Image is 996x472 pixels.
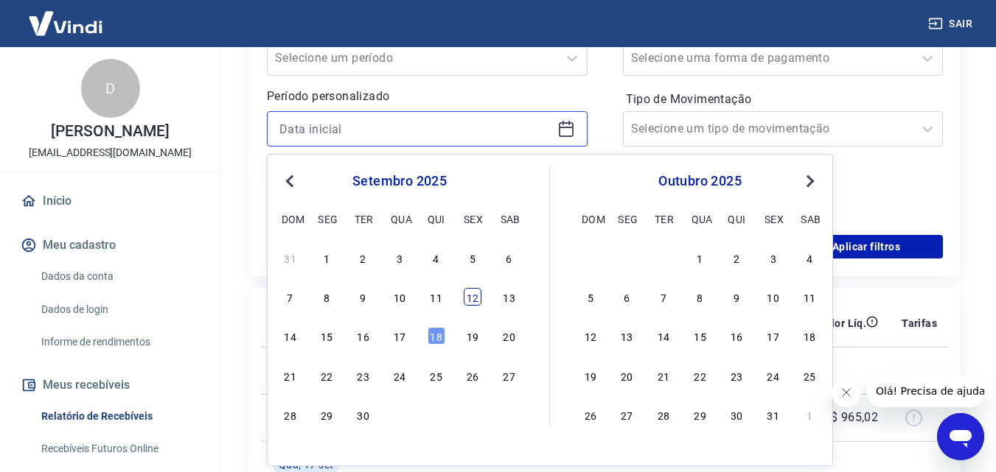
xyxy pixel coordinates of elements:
div: Choose sábado, 20 de setembro de 2025 [501,327,518,345]
div: Choose quarta-feira, 24 de setembro de 2025 [391,367,408,384]
div: outubro 2025 [579,172,821,190]
div: Choose sexta-feira, 3 de outubro de 2025 [765,249,782,267]
button: Previous Month [281,172,299,190]
div: seg [318,210,335,228]
p: [EMAIL_ADDRESS][DOMAIN_NAME] [29,145,192,161]
div: month 2025-10 [579,247,821,425]
div: Choose quarta-feira, 17 de setembro de 2025 [391,327,408,345]
div: Choose sábado, 27 de setembro de 2025 [501,367,518,384]
div: Choose sábado, 18 de outubro de 2025 [801,327,818,345]
div: Choose quinta-feira, 2 de outubro de 2025 [728,249,745,267]
p: Período personalizado [267,88,588,105]
div: Choose sexta-feira, 3 de outubro de 2025 [464,406,481,423]
div: Choose quarta-feira, 1 de outubro de 2025 [692,249,709,267]
div: sab [801,210,818,228]
div: Choose segunda-feira, 15 de setembro de 2025 [318,327,335,345]
button: Aplicar filtros [790,235,943,258]
div: Choose segunda-feira, 20 de outubro de 2025 [618,367,635,384]
div: sab [501,210,518,228]
div: dom [282,210,299,228]
div: Choose terça-feira, 21 de outubro de 2025 [655,367,672,384]
div: Choose segunda-feira, 27 de outubro de 2025 [618,406,635,423]
div: Choose segunda-feira, 13 de outubro de 2025 [618,327,635,345]
div: sex [464,210,481,228]
div: sex [765,210,782,228]
div: ter [355,210,372,228]
label: Tipo de Movimentação [626,91,941,108]
p: Tarifas [902,316,937,331]
div: Choose sábado, 4 de outubro de 2025 [501,406,518,423]
span: Olá! Precisa de ajuda? [9,10,124,22]
p: Valor Líq. [818,316,866,331]
div: qua [391,210,408,228]
div: Choose sexta-feira, 12 de setembro de 2025 [464,288,481,306]
button: Meu cadastro [18,229,203,261]
div: Choose domingo, 31 de agosto de 2025 [282,249,299,267]
a: Dados da conta [35,261,203,292]
div: Choose sexta-feira, 31 de outubro de 2025 [765,406,782,423]
div: Choose quinta-feira, 4 de setembro de 2025 [428,249,445,267]
div: Choose domingo, 12 de outubro de 2025 [582,327,599,345]
button: Next Month [801,172,819,190]
div: Choose quarta-feira, 10 de setembro de 2025 [391,288,408,306]
div: Choose domingo, 5 de outubro de 2025 [582,288,599,306]
div: Choose quinta-feira, 9 de outubro de 2025 [728,288,745,306]
div: Choose sexta-feira, 24 de outubro de 2025 [765,367,782,384]
div: dom [582,210,599,228]
a: Dados de login [35,295,203,325]
a: Início [18,185,203,217]
div: Choose sexta-feira, 5 de setembro de 2025 [464,249,481,267]
div: Choose domingo, 14 de setembro de 2025 [282,327,299,345]
div: Choose quarta-feira, 29 de outubro de 2025 [692,406,709,423]
a: Recebíveis Futuros Online [35,434,203,464]
div: Choose sábado, 4 de outubro de 2025 [801,249,818,267]
div: qui [728,210,745,228]
div: Choose quarta-feira, 15 de outubro de 2025 [692,327,709,345]
div: Choose sexta-feira, 26 de setembro de 2025 [464,367,481,384]
div: Choose quinta-feira, 30 de outubro de 2025 [728,406,745,423]
div: Choose domingo, 28 de setembro de 2025 [582,249,599,267]
div: Choose domingo, 7 de setembro de 2025 [282,288,299,306]
div: D [81,59,140,118]
div: ter [655,210,672,228]
div: Choose domingo, 28 de setembro de 2025 [282,406,299,423]
div: Choose sábado, 1 de novembro de 2025 [801,406,818,423]
div: qua [692,210,709,228]
input: Data inicial [279,118,551,140]
img: Vindi [18,1,114,46]
button: Meus recebíveis [18,369,203,401]
div: Choose terça-feira, 28 de outubro de 2025 [655,406,672,423]
div: Choose terça-feira, 9 de setembro de 2025 [355,288,372,306]
div: Choose sábado, 6 de setembro de 2025 [501,249,518,267]
div: Choose sábado, 25 de outubro de 2025 [801,367,818,384]
div: Choose quinta-feira, 25 de setembro de 2025 [428,367,445,384]
p: -R$ 965,02 [820,409,878,426]
div: Choose terça-feira, 16 de setembro de 2025 [355,327,372,345]
button: Sair [925,10,978,38]
div: Choose quarta-feira, 3 de setembro de 2025 [391,249,408,267]
iframe: Mensagem da empresa [867,375,984,407]
div: Choose segunda-feira, 29 de setembro de 2025 [318,406,335,423]
div: Choose quinta-feira, 11 de setembro de 2025 [428,288,445,306]
div: Choose quinta-feira, 2 de outubro de 2025 [428,406,445,423]
div: Choose segunda-feira, 1 de setembro de 2025 [318,249,335,267]
div: Choose terça-feira, 23 de setembro de 2025 [355,367,372,384]
div: Choose domingo, 26 de outubro de 2025 [582,406,599,423]
p: [PERSON_NAME] [51,124,169,139]
div: Choose quinta-feira, 18 de setembro de 2025 [428,327,445,345]
div: Choose domingo, 21 de setembro de 2025 [282,367,299,384]
div: Choose quarta-feira, 22 de outubro de 2025 [692,367,709,384]
div: Choose sexta-feira, 10 de outubro de 2025 [765,288,782,306]
div: Choose sábado, 13 de setembro de 2025 [501,288,518,306]
iframe: Botão para abrir a janela de mensagens [937,413,984,460]
div: Choose terça-feira, 14 de outubro de 2025 [655,327,672,345]
div: Choose segunda-feira, 29 de setembro de 2025 [618,249,635,267]
a: Informe de rendimentos [35,327,203,357]
div: Choose terça-feira, 30 de setembro de 2025 [355,406,372,423]
div: qui [428,210,445,228]
div: Choose segunda-feira, 22 de setembro de 2025 [318,367,335,384]
div: Choose sexta-feira, 19 de setembro de 2025 [464,327,481,345]
a: Relatório de Recebíveis [35,401,203,432]
div: Choose sábado, 11 de outubro de 2025 [801,288,818,306]
div: Choose quarta-feira, 8 de outubro de 2025 [692,288,709,306]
